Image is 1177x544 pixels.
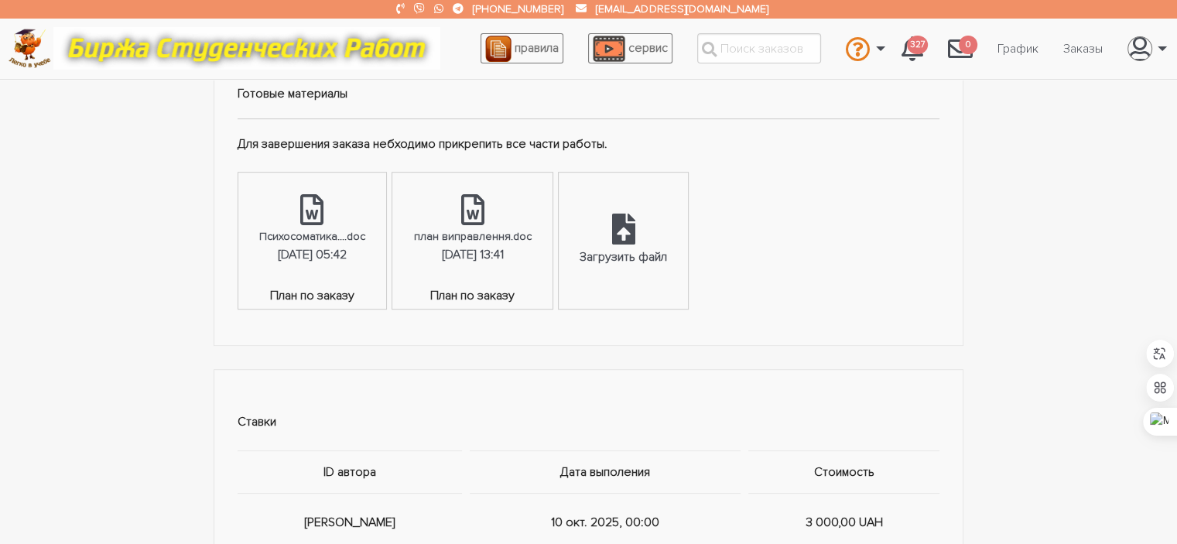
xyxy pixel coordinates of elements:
a: Заказы [1051,34,1115,63]
td: Ставки [238,393,940,451]
a: Психосоматика....doc[DATE] 05:42 [238,173,386,286]
div: Загрузить файл [580,248,667,268]
a: сервис [588,33,672,63]
img: play_icon-49f7f135c9dc9a03216cfdbccbe1e3994649169d890fb554cedf0eac35a01ba8.png [593,36,625,62]
strong: Готовые материалы [238,86,347,101]
span: 327 [907,36,928,55]
span: План по заказу [238,286,386,309]
a: план виправлення.doc[DATE] 13:41 [392,173,552,286]
a: 327 [889,28,936,70]
a: правила [481,33,563,63]
th: Стоимость [744,450,939,493]
img: logo-c4363faeb99b52c628a42810ed6dfb4293a56d4e4775eb116515dfe7f33672af.png [9,29,51,68]
p: Для завершения заказа небходимо прикрепить все части работы. [238,135,940,155]
a: 0 [936,28,985,70]
th: Дата выполения [466,450,744,493]
img: motto-12e01f5a76059d5f6a28199ef077b1f78e012cfde436ab5cf1d4517935686d32.gif [53,27,440,70]
span: План по заказу [392,286,552,309]
a: [EMAIL_ADDRESS][DOMAIN_NAME] [596,2,768,15]
div: план виправлення.doc [413,228,531,245]
div: [DATE] 05:42 [278,245,347,265]
img: agreement_icon-feca34a61ba7f3d1581b08bc946b2ec1ccb426f67415f344566775c155b7f62c.png [485,36,512,62]
span: сервис [628,40,668,56]
th: ID автора [238,450,466,493]
input: Поиск заказов [697,33,821,63]
div: Психосоматика....doc [259,228,365,245]
a: [PHONE_NUMBER] [473,2,563,15]
span: 0 [959,36,977,55]
span: правила [515,40,559,56]
a: График [985,34,1051,63]
div: [DATE] 13:41 [441,245,503,265]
